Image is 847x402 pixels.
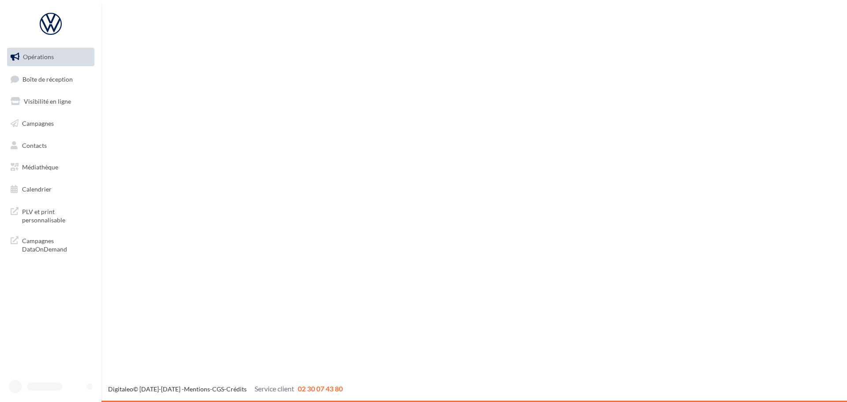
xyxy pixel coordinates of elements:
span: Contacts [22,141,47,149]
span: Boîte de réception [22,75,73,83]
a: Crédits [226,385,247,393]
a: CGS [212,385,224,393]
a: PLV et print personnalisable [5,202,96,228]
span: Opérations [23,53,54,60]
span: Calendrier [22,185,52,193]
span: Visibilité en ligne [24,98,71,105]
a: Opérations [5,48,96,66]
span: © [DATE]-[DATE] - - - [108,385,343,393]
a: Campagnes DataOnDemand [5,231,96,257]
a: Médiathèque [5,158,96,177]
span: Service client [255,384,294,393]
span: 02 30 07 43 80 [298,384,343,393]
a: Digitaleo [108,385,133,393]
a: Mentions [184,385,210,393]
span: PLV et print personnalisable [22,206,91,225]
span: Médiathèque [22,163,58,171]
a: Calendrier [5,180,96,199]
a: Contacts [5,136,96,155]
a: Campagnes [5,114,96,133]
a: Boîte de réception [5,70,96,89]
span: Campagnes DataOnDemand [22,235,91,254]
a: Visibilité en ligne [5,92,96,111]
span: Campagnes [22,120,54,127]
